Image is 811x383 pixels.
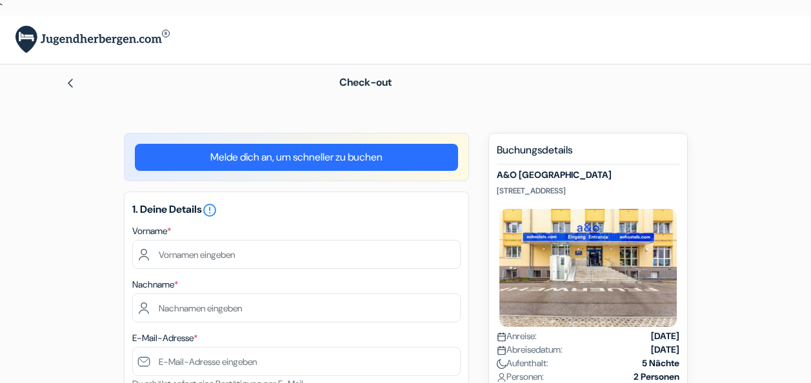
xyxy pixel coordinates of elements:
[497,144,679,164] h5: Buchungsdetails
[132,347,461,376] input: E-Mail-Adresse eingeben
[132,224,171,238] label: Vorname
[497,170,679,181] h5: A&O [GEOGRAPHIC_DATA]
[651,343,679,357] strong: [DATE]
[497,359,506,369] img: moon.svg
[497,343,563,357] span: Abreisedatum:
[497,346,506,355] img: calendar.svg
[497,186,679,196] p: [STREET_ADDRESS]
[132,202,461,218] h5: 1. Deine Details
[497,332,506,342] img: calendar.svg
[135,144,458,171] a: Melde dich an, um schneller zu buchen
[497,357,548,370] span: Aufenthalt:
[132,278,178,291] label: Nachname
[202,202,217,218] i: error_outline
[339,75,392,89] span: Check-out
[497,373,506,382] img: user_icon.svg
[642,357,679,370] strong: 5 Nächte
[15,26,170,54] img: Jugendherbergen.com
[497,329,537,343] span: Anreise:
[651,329,679,343] strong: [DATE]
[202,202,217,216] a: error_outline
[65,78,75,88] img: left_arrow.svg
[132,293,461,322] input: Nachnamen eingeben
[132,331,197,345] label: E-Mail-Adresse
[132,240,461,269] input: Vornamen eingeben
